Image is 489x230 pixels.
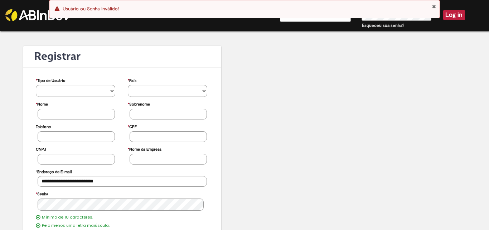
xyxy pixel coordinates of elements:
[5,9,70,21] img: ABInbev-white.png
[432,4,436,9] button: Close Notification
[36,75,66,85] label: Tipo de Usuário
[128,143,161,154] label: Nome da Empresa
[36,188,48,199] label: Senha
[36,143,46,154] label: CNPJ
[63,6,119,12] span: Usuário ou Senha inválido!
[128,98,150,109] label: Sobrenome
[42,215,93,220] label: Mínimo de 10 caracteres.
[128,75,136,85] label: País
[128,121,137,131] label: CPF
[36,166,72,176] label: Endereço de E-mail
[36,98,48,109] label: Nome
[42,223,110,229] label: Pelo menos uma letra maiúscula.
[34,50,210,62] h1: Registrar
[443,10,465,20] button: Log in
[362,23,404,28] a: Esqueceu sua senha?
[36,121,51,131] label: Telefone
